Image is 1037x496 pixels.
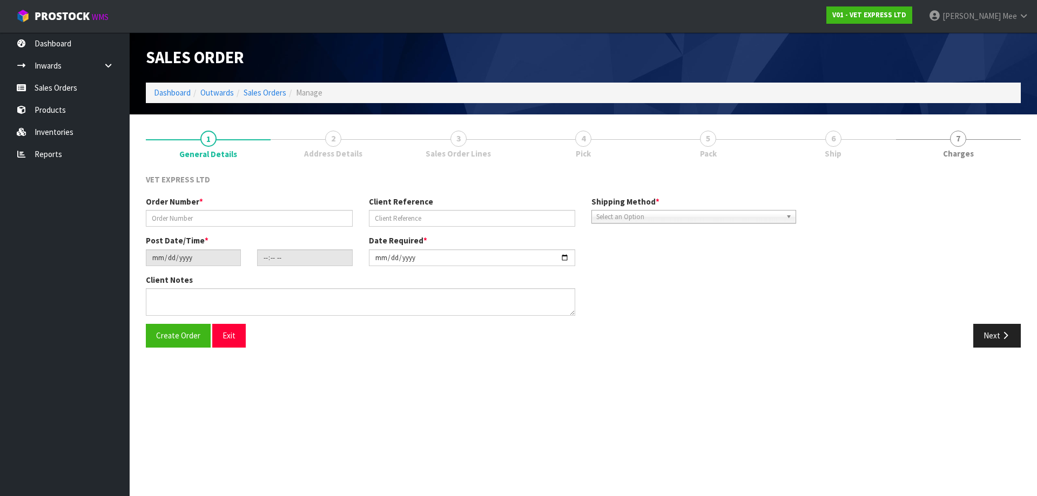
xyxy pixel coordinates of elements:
a: Outwards [200,87,234,98]
span: Manage [296,87,322,98]
span: Pack [700,148,717,159]
span: 4 [575,131,591,147]
a: Dashboard [154,87,191,98]
label: Client Notes [146,274,193,286]
label: Client Reference [369,196,433,207]
span: Sales Order [146,47,244,67]
span: Select an Option [596,210,782,223]
span: General Details [179,148,237,160]
span: Create Order [156,330,200,341]
span: 7 [950,131,966,147]
span: Mee [1002,11,1017,21]
span: [PERSON_NAME] [942,11,1001,21]
label: Order Number [146,196,203,207]
button: Exit [212,324,246,347]
span: ProStock [35,9,90,23]
img: cube-alt.png [16,9,30,23]
label: Date Required [369,235,427,246]
button: Next [973,324,1021,347]
span: Sales Order Lines [426,148,491,159]
span: General Details [146,166,1021,356]
span: 3 [450,131,467,147]
span: Pick [576,148,591,159]
span: 5 [700,131,716,147]
label: Shipping Method [591,196,659,207]
span: Address Details [304,148,362,159]
span: 1 [200,131,217,147]
input: Order Number [146,210,353,227]
span: Charges [943,148,974,159]
button: Create Order [146,324,211,347]
span: 6 [825,131,841,147]
span: 2 [325,131,341,147]
a: Sales Orders [244,87,286,98]
input: Client Reference [369,210,576,227]
span: Ship [825,148,841,159]
label: Post Date/Time [146,235,208,246]
span: VET EXPRESS LTD [146,174,210,185]
strong: V01 - VET EXPRESS LTD [832,10,906,19]
small: WMS [92,12,109,22]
